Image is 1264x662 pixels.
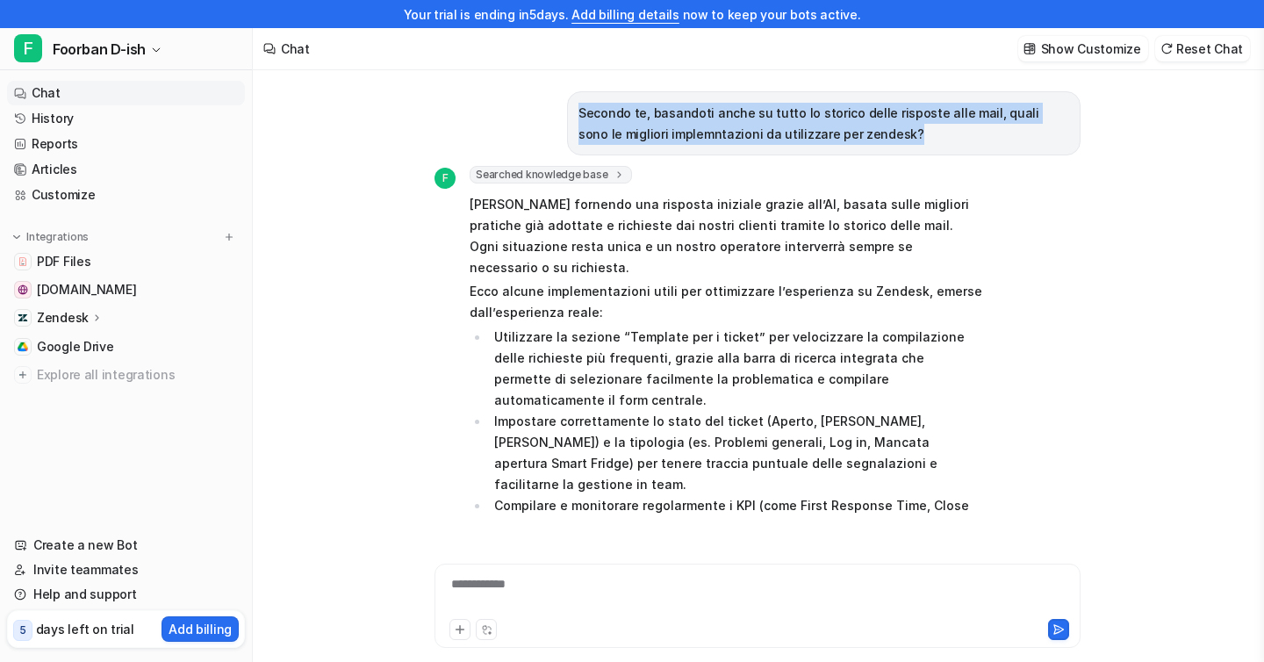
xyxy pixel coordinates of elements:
[7,533,245,558] a: Create a new Bot
[37,361,238,389] span: Explore all integrations
[7,249,245,274] a: PDF FilesPDF Files
[36,620,134,638] p: days left on trial
[571,7,679,22] a: Add billing details
[7,558,245,582] a: Invite teammates
[37,281,136,299] span: [DOMAIN_NAME]
[1155,36,1250,61] button: Reset Chat
[53,37,146,61] span: Foorban D-ish
[7,582,245,607] a: Help and support
[489,327,983,411] li: Utilizzare la sezione “Template per i ticket” per velocizzare la compilazione delle richieste più...
[14,366,32,384] img: explore all integrations
[18,313,28,323] img: Zendesk
[7,335,245,359] a: Google DriveGoogle Drive
[1160,42,1173,55] img: reset
[1041,40,1141,58] p: Show Customize
[26,230,89,244] p: Integrations
[14,34,42,62] span: F
[7,132,245,156] a: Reports
[18,342,28,352] img: Google Drive
[489,495,983,558] li: Compilare e monitorare regolarmente i KPI (come First Response Time, Close Response Time, e First...
[7,106,245,131] a: History
[162,616,239,642] button: Add billing
[18,284,28,295] img: www.foorban.com
[7,228,94,246] button: Integrations
[223,231,235,243] img: menu_add.svg
[11,231,23,243] img: expand menu
[1023,42,1036,55] img: customize
[37,253,90,270] span: PDF Files
[470,166,632,183] span: Searched knowledge base
[470,281,983,323] p: Ecco alcune implementazioni utili per ottimizzare l’esperienza su Zendesk, emerse dall’esperienza...
[7,183,245,207] a: Customize
[7,363,245,387] a: Explore all integrations
[281,40,310,58] div: Chat
[7,81,245,105] a: Chat
[434,168,456,189] span: F
[18,256,28,267] img: PDF Files
[37,338,114,356] span: Google Drive
[37,309,89,327] p: Zendesk
[7,157,245,182] a: Articles
[169,620,232,638] p: Add billing
[470,194,983,278] p: [PERSON_NAME] fornendo una risposta iniziale grazie all’AI, basata sulle migliori pratiche già ad...
[7,277,245,302] a: www.foorban.com[DOMAIN_NAME]
[19,622,26,638] p: 5
[489,411,983,495] li: Impostare correttamente lo stato del ticket (Aperto, [PERSON_NAME], [PERSON_NAME]) e la tipologia...
[1018,36,1148,61] button: Show Customize
[578,103,1069,145] p: Secondo te, basandoti anche su tutto lo storico delle risposte alle mail, quali sono le migliori ...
